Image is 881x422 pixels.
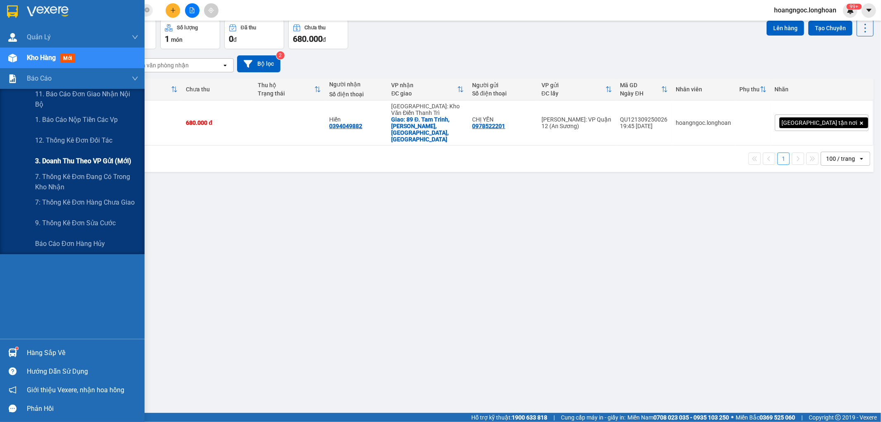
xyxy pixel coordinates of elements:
span: caret-down [865,7,873,14]
th: Toggle SortBy [254,79,325,100]
button: Số lượng1món [160,19,220,49]
span: đ [323,36,326,43]
button: 1 [777,153,790,165]
sup: 395 [846,4,862,10]
sup: 2 [276,51,285,60]
button: file-add [185,3,199,18]
div: QU121309250026 [620,116,668,123]
div: Đã thu [241,25,256,31]
span: 3. Doanh Thu theo VP Gửi (mới) [35,156,131,166]
div: Chưa thu [186,86,249,93]
strong: CSKH: [23,28,44,35]
div: Thu hộ [258,82,315,88]
button: Bộ lọc [237,55,280,72]
span: 9. Thống kê đơn sửa cước [35,218,116,228]
sup: 1 [16,347,18,350]
div: Ngày ĐH [620,90,661,97]
strong: PHIẾU DÁN LÊN HÀNG [58,4,167,15]
strong: 1900 633 818 [512,414,547,421]
svg: open [222,62,228,69]
span: 1. Báo cáo nộp tiền các vp [35,114,118,125]
div: Hiển [329,116,383,123]
span: copyright [835,415,841,420]
span: CÔNG TY TNHH CHUYỂN PHÁT NHANH BẢO AN [65,28,165,43]
span: 0 [229,34,233,44]
span: 11. Báo cáo đơn giao nhận nội bộ [35,89,138,110]
div: ĐC lấy [541,90,606,97]
div: ĐC giao [392,90,458,97]
div: CHỊ YẾN [472,116,533,123]
span: Miền Bắc [736,413,795,422]
div: Phản hồi [27,403,138,415]
div: 0978522201 [472,123,505,129]
th: Toggle SortBy [387,79,468,100]
span: | [801,413,803,422]
th: Toggle SortBy [616,79,672,100]
span: 1 [165,34,169,44]
span: hoangngoc.longhoan [767,5,843,15]
span: close-circle [145,7,150,12]
img: warehouse-icon [8,54,17,62]
div: Số điện thoại [472,90,533,97]
span: đ [233,36,237,43]
span: Cung cấp máy in - giấy in: [561,413,625,422]
span: close-circle [145,7,150,14]
th: Toggle SortBy [736,79,771,100]
svg: open [858,155,865,162]
button: Lên hàng [767,21,804,36]
img: icon-new-feature [847,7,854,14]
div: Hàng sắp về [27,347,138,359]
span: mới [60,54,75,63]
span: plus [170,7,176,13]
div: Nhãn [775,86,869,93]
div: Nhân viên [676,86,731,93]
span: Mã đơn: QU121309250026 [3,50,125,61]
img: warehouse-icon [8,33,17,42]
span: Báo cáo [27,73,52,83]
span: file-add [189,7,195,13]
div: Giao: 89 Đ. Tam Trinh, Mai Động, Hoàng Mai, Hà Nội [392,116,464,143]
div: hoangngoc.longhoan [676,119,731,126]
span: [GEOGRAPHIC_DATA] tận nơi [782,119,857,126]
span: Miền Nam [627,413,729,422]
span: message [9,405,17,412]
div: VP gửi [541,82,606,88]
div: 19:45 [DATE] [620,123,668,129]
span: 12. Thống kê đơn đối tác [35,135,112,145]
div: Người nhận [329,81,383,88]
img: logo-vxr [7,5,18,18]
span: down [132,34,138,41]
button: Chưa thu680.000đ [288,19,348,49]
div: 100 / trang [826,155,855,163]
img: warehouse-icon [8,348,17,357]
div: 680.000 đ [186,119,249,126]
div: Trạng thái [258,90,315,97]
span: Kho hàng [27,54,56,62]
span: 7: Thống kê đơn hàng chưa giao [35,197,135,207]
span: 680.000 [293,34,323,44]
span: [PHONE_NUMBER] [3,28,63,43]
span: aim [208,7,214,13]
span: Báo cáo đơn hàng hủy [35,238,105,249]
div: 0394049882 [329,123,362,129]
span: món [171,36,183,43]
div: Số lượng [177,25,198,31]
div: Mã GD [620,82,661,88]
span: | [553,413,555,422]
span: Giới thiệu Vexere, nhận hoa hồng [27,385,124,395]
span: Quản Lý [27,32,51,42]
div: [PERSON_NAME]: VP Quận 12 (An Sương) [541,116,612,129]
button: aim [204,3,218,18]
th: Toggle SortBy [537,79,616,100]
strong: 0708 023 035 - 0935 103 250 [653,414,729,421]
span: Ngày in phiếu: 19:45 ngày [55,17,170,25]
div: Hướng dẫn sử dụng [27,365,138,378]
img: solution-icon [8,74,17,83]
button: caret-down [862,3,876,18]
button: plus [166,3,180,18]
span: Hỗ trợ kỹ thuật: [471,413,547,422]
span: notification [9,386,17,394]
div: Phụ thu [740,86,760,93]
div: Chưa thu [305,25,326,31]
th: Toggle SortBy [112,79,182,100]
